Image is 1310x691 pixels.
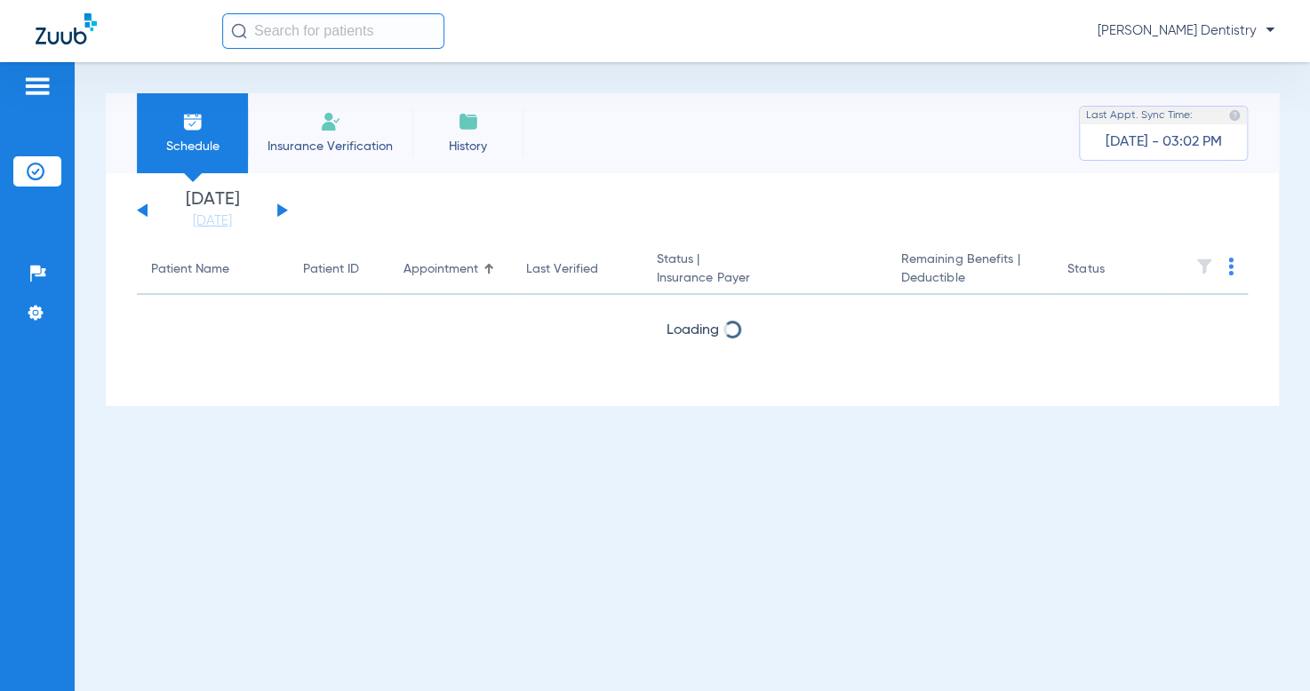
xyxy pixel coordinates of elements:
[182,111,204,132] img: Schedule
[458,111,479,132] img: History
[900,269,1039,288] span: Deductible
[403,260,478,279] div: Appointment
[1106,133,1222,151] span: [DATE] - 03:02 PM
[656,269,872,288] span: Insurance Payer
[667,323,719,338] span: Loading
[1053,245,1173,295] th: Status
[302,260,374,279] div: Patient ID
[1098,22,1274,40] span: [PERSON_NAME] Dentistry
[150,138,235,155] span: Schedule
[151,260,274,279] div: Patient Name
[1221,606,1310,691] iframe: Chat Widget
[426,138,510,155] span: History
[642,245,886,295] th: Status |
[231,23,247,39] img: Search Icon
[222,13,444,49] input: Search for patients
[1228,109,1241,122] img: last sync help info
[526,260,628,279] div: Last Verified
[23,75,52,97] img: hamburger-icon
[1195,258,1213,275] img: filter.svg
[261,138,399,155] span: Insurance Verification
[1086,107,1193,124] span: Last Appt. Sync Time:
[151,260,229,279] div: Patient Name
[403,260,498,279] div: Appointment
[1228,258,1234,275] img: group-dot-blue.svg
[159,191,266,230] li: [DATE]
[886,245,1053,295] th: Remaining Benefits |
[36,13,97,44] img: Zuub Logo
[320,111,341,132] img: Manual Insurance Verification
[526,260,598,279] div: Last Verified
[159,212,266,230] a: [DATE]
[302,260,358,279] div: Patient ID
